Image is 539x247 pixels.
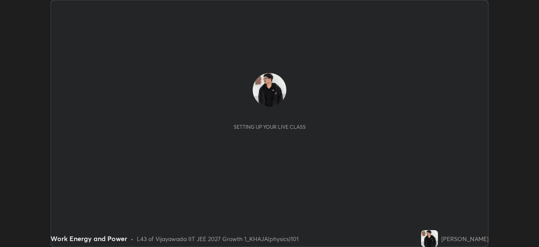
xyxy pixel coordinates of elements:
[441,234,488,243] div: [PERSON_NAME]
[421,230,438,247] img: 4766bca9ca784790842c9214940fd31b.jpg
[137,234,299,243] div: L43 of Vijayawada IIT JEE 2027 Growth 1_KHAJA(physics)101
[131,234,133,243] div: •
[234,124,306,130] div: Setting up your live class
[51,233,127,244] div: Work Energy and Power
[253,73,286,107] img: 4766bca9ca784790842c9214940fd31b.jpg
